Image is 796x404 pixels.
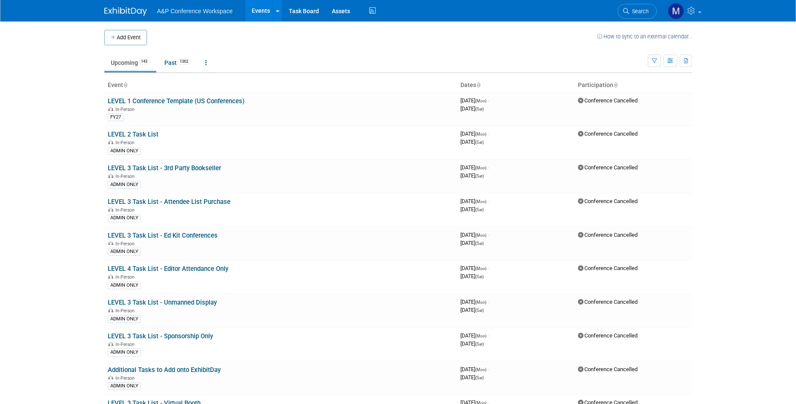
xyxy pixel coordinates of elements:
div: FY27 [108,113,124,121]
span: (Sat) [475,107,484,111]
th: Participation [575,78,692,93]
span: [DATE] [460,139,484,145]
a: LEVEL 1 Conference Template (US Conferences) [108,97,244,105]
span: [DATE] [460,105,484,112]
span: (Mon) [475,99,486,103]
span: - [488,232,489,238]
span: - [488,332,489,339]
span: - [488,265,489,271]
span: (Sat) [475,308,484,313]
span: [DATE] [460,332,489,339]
span: (Mon) [475,166,486,170]
span: In-Person [115,308,137,314]
span: In-Person [115,375,137,381]
span: - [488,131,489,137]
span: (Mon) [475,132,486,137]
span: [DATE] [460,131,489,137]
span: [DATE] [460,273,484,279]
span: Conference Cancelled [578,299,638,305]
th: Event [104,78,457,93]
img: In-Person Event [108,140,113,144]
span: [DATE] [460,374,484,381]
span: Conference Cancelled [578,198,638,204]
span: (Mon) [475,266,486,271]
div: ADMIN ONLY [108,147,141,155]
span: [DATE] [460,172,484,179]
span: [DATE] [460,299,489,305]
span: In-Person [115,207,137,213]
a: Additional Tasks to Add onto ExhibitDay [108,366,221,374]
a: Sort by Start Date [476,81,480,88]
a: How to sync to an external calendar... [597,33,692,40]
span: [DATE] [460,240,484,246]
span: - [488,164,489,171]
span: Conference Cancelled [578,366,638,372]
div: ADMIN ONLY [108,181,141,189]
img: Maria Rohde [668,3,684,19]
span: (Sat) [475,342,484,346]
div: ADMIN ONLY [108,282,141,289]
span: In-Person [115,241,137,247]
span: 143 [138,58,150,65]
span: (Sat) [475,140,484,145]
th: Dates [457,78,575,93]
span: [DATE] [460,265,489,271]
a: Upcoming143 [104,55,156,71]
span: Conference Cancelled [578,97,638,104]
div: ADMIN ONLY [108,349,141,356]
span: [DATE] [460,206,484,212]
a: Past1362 [158,55,197,71]
a: LEVEL 3 Task List - Sponsorship Only [108,332,213,340]
span: In-Person [115,342,137,347]
span: - [488,198,489,204]
span: - [488,299,489,305]
img: In-Person Event [108,174,113,178]
span: (Sat) [475,241,484,246]
a: LEVEL 3 Task List - Ed Kit Conferences [108,232,218,239]
span: [DATE] [460,307,484,313]
span: Conference Cancelled [578,131,638,137]
img: ExhibitDay [104,7,147,16]
span: In-Person [115,174,137,179]
span: (Mon) [475,199,486,204]
span: (Sat) [475,274,484,279]
span: (Mon) [475,233,486,238]
span: Conference Cancelled [578,332,638,339]
span: - [488,97,489,104]
a: LEVEL 3 Task List - Unmanned Display [108,299,217,306]
img: In-Person Event [108,342,113,346]
img: In-Person Event [108,375,113,380]
span: Conference Cancelled [578,232,638,238]
span: 1362 [177,58,191,65]
span: [DATE] [460,366,489,372]
img: In-Person Event [108,207,113,212]
button: Add Event [104,30,147,45]
span: A&P Conference Workspace [157,8,233,15]
span: (Sat) [475,174,484,178]
a: LEVEL 3 Task List - Attendee List Purchase [108,198,230,206]
div: ADMIN ONLY [108,315,141,323]
span: In-Person [115,274,137,280]
span: (Sat) [475,207,484,212]
span: In-Person [115,140,137,145]
img: In-Person Event [108,241,113,245]
div: ADMIN ONLY [108,248,141,256]
span: [DATE] [460,164,489,171]
a: LEVEL 4 Task List - Editor Attendance Only [108,265,228,273]
div: ADMIN ONLY [108,382,141,390]
span: In-Person [115,107,137,112]
span: Search [629,8,649,15]
span: - [488,366,489,372]
span: Conference Cancelled [578,164,638,171]
a: LEVEL 2 Task List [108,131,158,138]
span: Conference Cancelled [578,265,638,271]
a: Search [618,4,657,19]
span: [DATE] [460,198,489,204]
img: In-Person Event [108,107,113,111]
div: ADMIN ONLY [108,214,141,222]
img: In-Person Event [108,274,113,279]
span: [DATE] [460,340,484,347]
a: LEVEL 3 Task List - 3rd Party Bookseller [108,164,221,172]
span: (Sat) [475,375,484,380]
span: (Mon) [475,367,486,372]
